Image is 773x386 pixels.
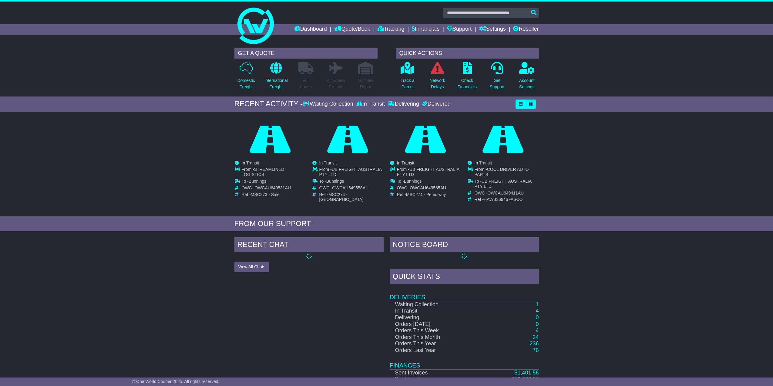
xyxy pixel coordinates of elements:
[429,77,445,90] p: Network Delays
[390,286,539,301] td: Deliveries
[511,376,539,382] a: $59,678.67
[475,179,539,191] td: To -
[514,376,539,382] span: 59,678.67
[264,62,288,93] a: InternationalFreight
[536,327,539,334] a: 4
[412,24,439,35] a: Financials
[475,167,539,179] td: From -
[429,62,445,93] a: NetworkDelays
[234,48,378,59] div: GET A QUOTE
[242,161,259,165] span: In Transit
[358,77,374,90] p: Air / Sea Depot
[249,179,266,184] span: Bunnings
[447,24,472,35] a: Support
[319,192,383,202] td: Ref -
[404,179,422,184] span: Bunnings
[536,314,539,320] a: 0
[536,308,539,314] a: 4
[390,347,480,354] td: Orders Last Year
[390,327,480,334] td: Orders This Week
[390,308,480,314] td: In Transit
[457,62,477,93] a: CheckFinancials
[332,185,368,190] span: OWCAU649558AU
[397,185,461,192] td: OWC -
[513,24,539,35] a: Reseller
[475,161,492,165] span: In Transit
[319,192,364,202] span: MSC274 - [GEOGRAPHIC_DATA]
[326,179,344,184] span: Bunnings
[390,376,480,383] td: Paid Invoices
[234,237,384,254] div: RECENT CHAT
[397,192,461,197] td: Ref -
[251,192,280,197] span: MSC273 - Sale
[390,334,480,341] td: Orders This Month
[489,62,505,93] a: GetSupport
[401,77,415,90] p: Track a Parcel
[475,167,529,177] span: COOL DRIVER AUTO PARTS
[475,179,532,189] span: UB FREIGHT AUSTRALIA PTY LTD
[397,179,461,185] td: To -
[234,100,303,108] div: RECENT ACTIVITY -
[514,370,539,376] a: $1,401.56
[132,379,220,384] span: © One World Courier 2025. All rights reserved.
[319,161,337,165] span: In Transit
[410,185,446,190] span: OWCAU649565AU
[536,301,539,307] a: 1
[421,101,451,107] div: Delivered
[390,321,480,328] td: Orders [DATE]
[254,185,291,190] span: OWCAU649531AU
[390,301,480,308] td: Waiting Collection
[400,62,415,93] a: Track aParcel
[242,192,306,197] td: Ref -
[327,77,345,90] p: Air & Sea Freight
[529,340,539,347] a: 236
[390,314,480,321] td: Delivering
[303,101,355,107] div: Waiting Collection
[386,101,421,107] div: Delivering
[242,179,306,185] td: To -
[475,191,539,197] td: OWC -
[489,77,504,90] p: Get Support
[242,167,284,177] span: STREAMLINED LOGISTICS
[390,269,539,286] div: Quick Stats
[378,24,404,35] a: Tracking
[519,62,535,93] a: AccountSettings
[390,237,539,254] div: NOTICE BOARD
[533,347,539,353] a: 76
[406,192,446,197] span: MSC274 - Pemulwuy
[397,167,461,179] td: From -
[533,334,539,340] a: 24
[234,219,539,228] div: FROM OUR SUPPORT
[397,161,415,165] span: In Transit
[479,24,506,35] a: Settings
[319,179,383,185] td: To -
[294,24,327,35] a: Dashboard
[319,167,382,177] span: UB FREIGHT AUSTRALIA PTY LTD
[319,185,383,192] td: OWC -
[390,354,539,369] td: Finances
[519,77,535,90] p: Account Settings
[298,77,314,90] p: Full Loads
[242,167,306,179] td: From -
[264,77,288,90] p: International Freight
[396,48,539,59] div: QUICK ACTIONS
[487,191,524,195] span: OWCAU649411AU
[484,197,523,202] span: HAWB36946 -ASCO
[390,340,480,347] td: Orders This Year
[237,62,255,93] a: DomesticFreight
[390,369,480,376] td: Sent Invoices
[475,197,539,202] td: Ref -
[355,101,386,107] div: In Transit
[237,77,255,90] p: Domestic Freight
[234,262,269,272] button: View All Chats
[319,167,383,179] td: From -
[517,370,539,376] span: 1,401.56
[397,167,459,177] span: UB FREIGHT AUSTRALIA PTY LTD
[536,321,539,327] a: 0
[458,77,477,90] p: Check Financials
[242,185,306,192] td: OWC -
[334,24,370,35] a: Quote/Book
